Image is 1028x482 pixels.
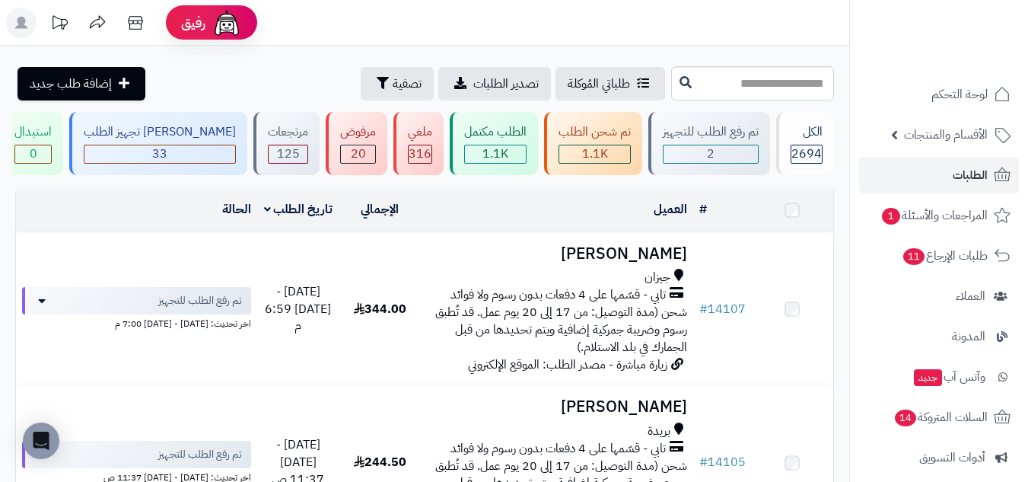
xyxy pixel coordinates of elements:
[912,366,985,388] span: وآتس آب
[152,145,167,163] span: 33
[265,282,331,336] span: [DATE] - [DATE] 6:59 م
[18,67,145,101] a: إضافة طلب جديد
[773,112,837,175] a: الكل2694
[438,67,551,101] a: تصدير الطلبات
[699,300,708,318] span: #
[268,123,308,141] div: مرتجعات
[791,145,822,163] span: 2694
[158,293,242,308] span: تم رفع الطلب للتجهيز
[447,112,541,175] a: الطلب مكتمل 1.1K
[699,453,708,471] span: #
[222,200,251,219] a: الحالة
[925,41,1014,73] img: logo-2.png
[473,75,539,93] span: تصدير الطلبات
[859,197,1019,234] a: المراجعات والأسئلة1
[450,440,666,458] span: تابي - قسّمها على 4 دفعات بدون رسوم ولا فوائد
[84,145,235,163] div: 33
[22,314,251,330] div: اخر تحديث: [DATE] - [DATE] 7:00 م
[699,200,707,219] a: #
[859,76,1019,113] a: لوحة التحكم
[931,84,988,105] span: لوحة التحكم
[427,245,687,263] h3: [PERSON_NAME]
[340,123,376,141] div: مرفوض
[559,145,630,163] div: 1128
[465,145,526,163] div: 1070
[859,399,1019,436] a: السلات المتروكة14
[859,439,1019,476] a: أدوات التسويق
[859,238,1019,274] a: طلبات الإرجاع11
[902,245,988,267] span: طلبات الإرجاع
[482,145,508,163] span: 1.1K
[181,14,205,32] span: رفيق
[158,447,242,462] span: تم رفع الطلب للتجهيز
[654,200,687,219] a: العميل
[644,269,670,286] span: جيزان
[212,8,242,38] img: ai-face.png
[791,123,823,141] div: الكل
[956,286,985,307] span: العملاء
[269,145,307,163] div: 125
[390,112,447,175] a: ملغي 316
[361,67,434,101] button: تصفية
[541,112,645,175] a: تم شحن الطلب 1.1K
[66,112,250,175] a: [PERSON_NAME] تجهيز الطلب 33
[882,208,900,225] span: 1
[859,157,1019,193] a: الطلبات
[361,200,399,219] a: الإجمالي
[250,112,323,175] a: مرتجعات 125
[904,124,988,145] span: الأقسام والمنتجات
[30,145,37,163] span: 0
[953,164,988,186] span: الطلبات
[264,200,333,219] a: تاريخ الطلب
[84,123,236,141] div: [PERSON_NAME] تجهيز الطلب
[559,123,631,141] div: تم شحن الطلب
[859,278,1019,314] a: العملاء
[699,453,746,471] a: #14105
[323,112,390,175] a: مرفوض 20
[15,145,51,163] div: 0
[409,145,431,163] span: 316
[341,145,375,163] div: 20
[648,423,670,440] span: بريدة
[393,75,422,93] span: تصفية
[450,286,666,304] span: تابي - قسّمها على 4 دفعات بدون رسوم ولا فوائد
[707,145,715,163] span: 2
[30,75,112,93] span: إضافة طلب جديد
[952,326,985,347] span: المدونة
[664,145,758,163] div: 2
[23,423,59,459] div: Open Intercom Messenger
[351,145,366,163] span: 20
[435,303,687,356] span: شحن (مدة التوصيل: من 17 إلى 20 يوم عمل. قد تُطبق رسوم وضريبة جمركية إضافية ويتم تحديدها من قبل ال...
[277,145,300,163] span: 125
[663,123,759,141] div: تم رفع الطلب للتجهيز
[14,123,52,141] div: استبدال
[568,75,630,93] span: طلباتي المُوكلة
[895,410,916,426] span: 14
[919,447,985,468] span: أدوات التسويق
[582,145,608,163] span: 1.1K
[914,369,942,386] span: جديد
[464,123,527,141] div: الطلب مكتمل
[903,248,925,265] span: 11
[880,205,988,226] span: المراجعات والأسئلة
[699,300,746,318] a: #14107
[40,8,78,42] a: تحديثات المنصة
[859,318,1019,355] a: المدونة
[468,356,667,374] span: زيارة مباشرة - مصدر الطلب: الموقع الإلكتروني
[408,123,432,141] div: ملغي
[354,453,406,471] span: 244.50
[859,359,1019,395] a: وآتس آبجديد
[645,112,773,175] a: تم رفع الطلب للتجهيز 2
[427,398,687,416] h3: [PERSON_NAME]
[893,407,988,428] span: السلات المتروكة
[354,300,406,318] span: 344.00
[555,67,665,101] a: طلباتي المُوكلة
